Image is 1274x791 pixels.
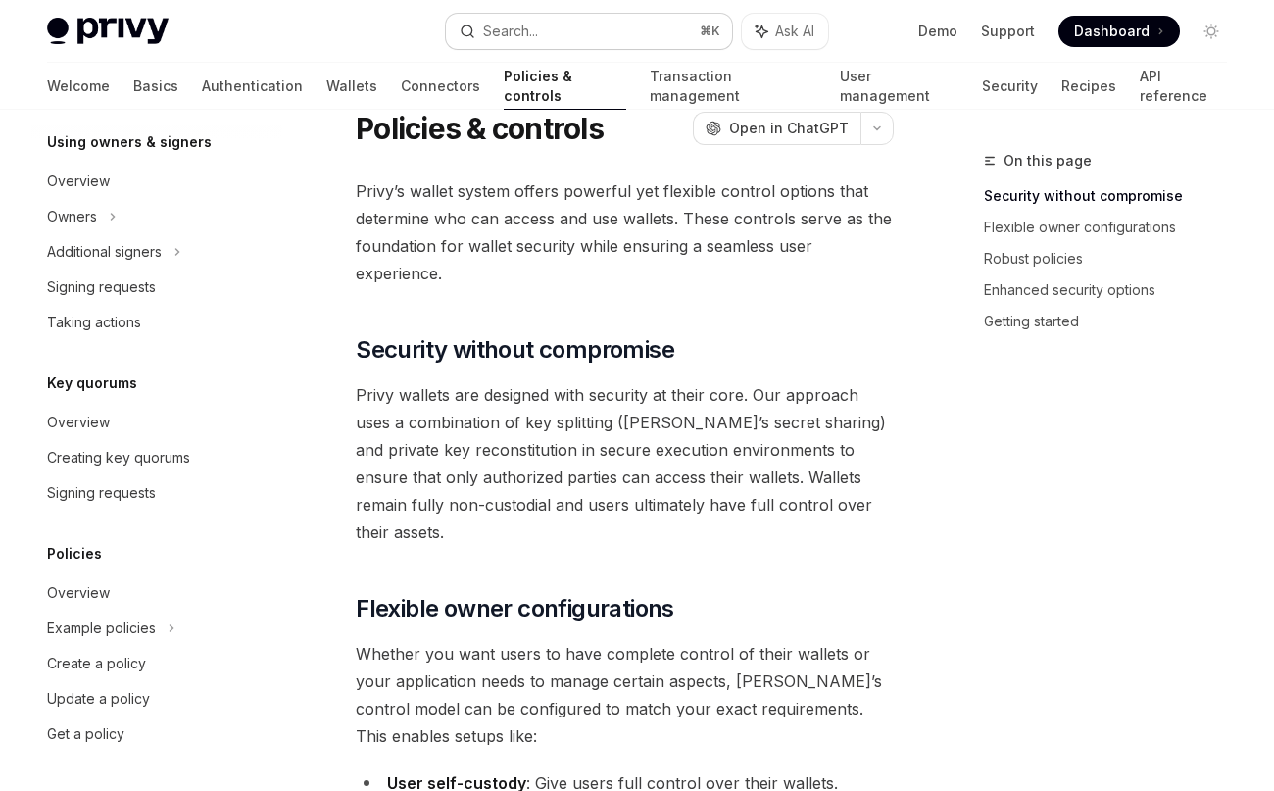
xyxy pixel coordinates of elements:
div: Create a policy [47,652,146,675]
a: Signing requests [31,270,282,305]
span: Security without compromise [356,334,674,366]
div: Signing requests [47,275,156,299]
img: light logo [47,18,169,45]
a: Creating key quorums [31,440,282,475]
a: Demo [918,22,957,41]
a: Overview [31,405,282,440]
a: Wallets [326,63,377,110]
div: Taking actions [47,311,141,334]
span: ⌘ K [700,24,720,39]
a: Overview [31,575,282,611]
h5: Policies [47,542,102,566]
a: Enhanced security options [984,274,1243,306]
div: Overview [47,581,110,605]
a: Support [981,22,1035,41]
a: Security [982,63,1038,110]
a: Get a policy [31,717,282,752]
div: Signing requests [47,481,156,505]
div: Search... [483,20,538,43]
a: Dashboard [1058,16,1180,47]
a: Connectors [401,63,480,110]
span: Privy’s wallet system offers powerful yet flexible control options that determine who can access ... [356,177,894,287]
a: Basics [133,63,178,110]
div: Owners [47,205,97,228]
a: Authentication [202,63,303,110]
a: Flexible owner configurations [984,212,1243,243]
a: Taking actions [31,305,282,340]
div: Creating key quorums [47,446,190,470]
a: Overview [31,164,282,199]
span: On this page [1004,149,1092,173]
h1: Policies & controls [356,111,604,146]
span: Flexible owner configurations [356,593,674,624]
a: Welcome [47,63,110,110]
div: Additional signers [47,240,162,264]
div: Overview [47,411,110,434]
h5: Key quorums [47,371,137,395]
h5: Using owners & signers [47,130,212,154]
a: Recipes [1061,63,1116,110]
a: Security without compromise [984,180,1243,212]
button: Toggle dark mode [1196,16,1227,47]
span: Open in ChatGPT [729,119,849,138]
a: Signing requests [31,475,282,511]
span: Whether you want users to have complete control of their wallets or your application needs to man... [356,640,894,750]
a: Policies & controls [504,63,626,110]
div: Example policies [47,617,156,640]
span: Dashboard [1074,22,1150,41]
a: API reference [1140,63,1228,110]
button: Open in ChatGPT [693,112,860,145]
button: Ask AI [742,14,828,49]
a: Create a policy [31,646,282,681]
a: Robust policies [984,243,1243,274]
a: Getting started [984,306,1243,337]
a: Update a policy [31,681,282,717]
button: Search...⌘K [446,14,733,49]
div: Update a policy [47,687,150,711]
a: Transaction management [650,63,816,110]
span: Privy wallets are designed with security at their core. Our approach uses a combination of key sp... [356,381,894,546]
a: User management [840,63,958,110]
div: Get a policy [47,722,124,746]
div: Overview [47,170,110,193]
span: Ask AI [775,22,814,41]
